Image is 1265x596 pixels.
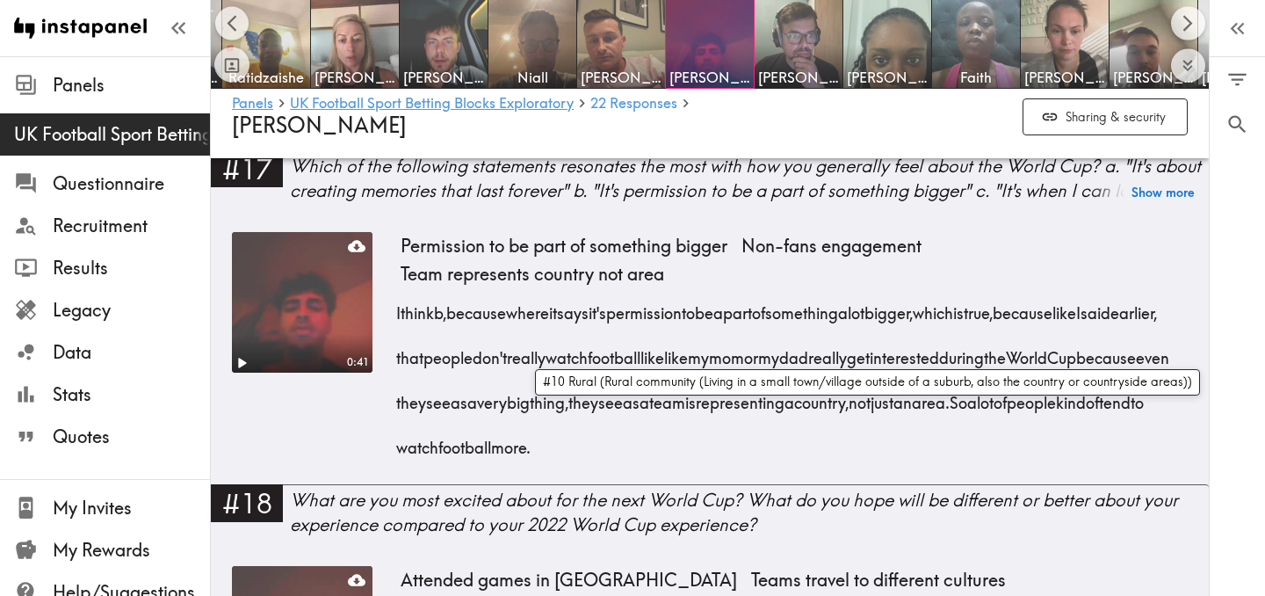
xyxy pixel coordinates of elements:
span: like [640,330,664,374]
a: #17Which of the following statements resonates the most with how you generally feel about the Wor... [211,150,1209,218]
span: really [808,330,847,374]
span: the [984,330,1006,374]
span: even [1136,330,1169,374]
span: 22 Responses [590,96,677,110]
span: of [752,285,765,330]
span: area. [912,374,950,419]
span: see [598,374,623,419]
span: like [1052,285,1076,330]
button: Toggle between responses and questions [214,47,249,83]
span: earlier, [1110,285,1157,330]
span: people [423,330,473,374]
span: or [744,330,758,374]
span: part [723,285,752,330]
span: like [664,330,688,374]
span: to [1131,374,1144,419]
span: my [688,330,709,374]
span: it's [589,285,606,330]
span: Legacy [53,298,210,323]
span: Cup [1047,330,1076,374]
span: Non-fans engagement [734,232,929,260]
span: where [506,285,549,330]
span: I [1076,285,1081,330]
span: permission [606,285,682,330]
span: Yashvardhan [669,68,750,87]
span: [PERSON_NAME] [232,112,407,138]
span: see [426,374,451,419]
span: Ratidzaishe [226,68,307,87]
span: Filter Responses [1225,68,1249,91]
span: a [640,374,649,419]
span: [PERSON_NAME] [1113,68,1194,87]
span: [PERSON_NAME] [758,68,839,87]
span: because [1076,330,1136,374]
span: Questionnaire [53,171,210,196]
span: just [871,374,893,419]
button: Search [1210,102,1265,147]
span: during [939,330,984,374]
span: that [396,330,423,374]
button: Scroll left [215,6,249,40]
span: kind [1056,374,1086,419]
div: 0:41 [342,355,372,370]
span: not [849,374,871,419]
span: is [953,285,964,330]
span: more. [491,419,531,464]
span: thing, [530,374,568,419]
span: says [557,285,589,330]
span: My Invites [53,496,210,520]
div: What are you most excited about for the next World Cup? What do you hope will be different or bet... [290,488,1209,537]
span: Teams travel to different cultures [744,566,1013,594]
span: as [451,374,467,419]
span: an [893,374,912,419]
span: Data [53,340,210,365]
span: Niall [492,68,573,87]
span: a [713,285,723,330]
button: Scroll right [1171,6,1205,40]
span: watch [546,330,588,374]
figure: Play0:41 [232,232,372,373]
a: 22 Responses [590,96,677,113]
span: World [1006,330,1047,374]
span: lot [977,374,994,419]
span: I [396,285,401,330]
span: dad [779,330,808,374]
span: Panels [53,73,210,98]
span: bigger, [864,285,913,330]
span: football [588,330,640,374]
div: UK Football Sport Betting Blocks Exploratory [14,122,210,147]
span: big [507,374,530,419]
button: Filter Responses [1210,57,1265,102]
button: Expand to show all items [1171,48,1205,83]
span: be [695,285,713,330]
span: think [401,285,434,330]
span: a [467,374,477,419]
span: [PERSON_NAME] [847,68,928,87]
span: it [549,285,557,330]
span: lot [848,285,864,330]
button: Show more [1131,180,1195,205]
span: people [1007,374,1056,419]
span: to [682,285,695,330]
span: Faith [936,68,1016,87]
span: mom [709,330,744,374]
span: really [507,330,546,374]
div: #17 [211,150,283,187]
a: #18What are you most excited about for the next World Cup? What do you hope will be different or ... [211,484,1209,552]
span: Stats [53,382,210,407]
span: of [994,374,1007,419]
span: because [446,285,506,330]
span: is [685,374,696,419]
span: [PERSON_NAME] [1024,68,1105,87]
span: Recruitment [53,214,210,238]
span: Results [53,256,210,280]
span: Attended games in [GEOGRAPHIC_DATA] [394,566,744,594]
span: get [847,330,870,374]
div: #18 [211,484,283,521]
span: Team represents country not area [394,260,671,288]
span: Quotes [53,425,210,449]
span: b, [434,285,446,330]
button: Sharing & security [1023,98,1188,136]
span: a [838,285,848,330]
span: team [649,374,685,419]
